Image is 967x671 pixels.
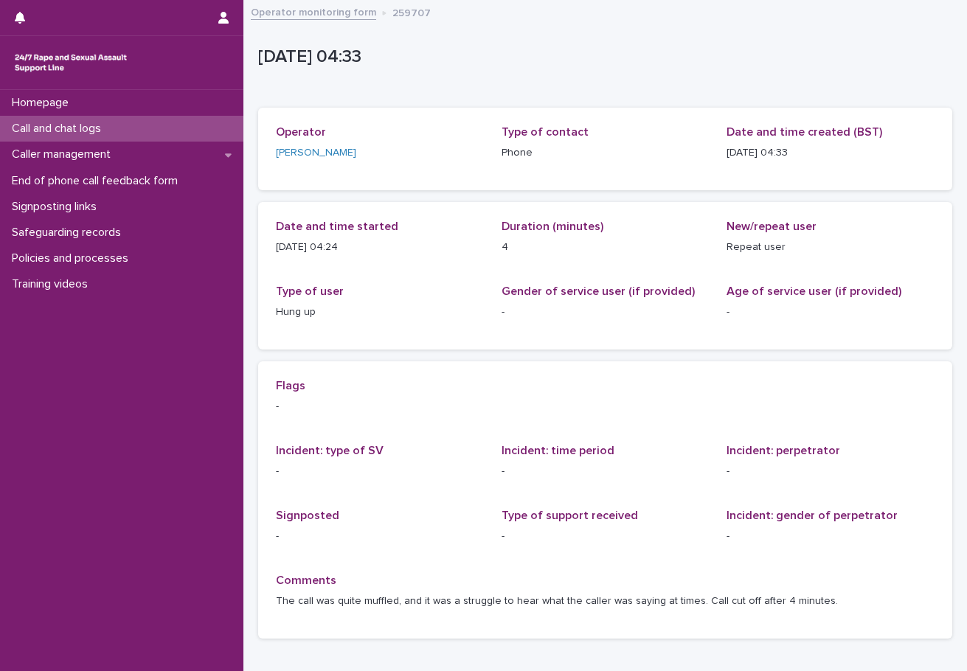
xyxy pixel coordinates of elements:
[6,147,122,161] p: Caller management
[727,240,935,255] p: Repeat user
[6,226,133,240] p: Safeguarding records
[276,145,356,161] a: [PERSON_NAME]
[502,510,638,521] span: Type of support received
[251,3,376,20] a: Operator monitoring form
[727,464,935,479] p: -
[502,240,710,255] p: 4
[276,445,384,456] span: Incident: type of SV
[502,464,710,479] p: -
[6,174,190,188] p: End of phone call feedback form
[6,251,140,265] p: Policies and processes
[276,464,484,479] p: -
[276,594,935,609] p: The call was quite muffled, and it was a struggle to hear what the caller was saying at times. Ca...
[502,285,695,297] span: Gender of service user (if provided)
[276,380,305,392] span: Flags
[276,220,398,232] span: Date and time started
[727,285,901,297] span: Age of service user (if provided)
[727,220,817,232] span: New/repeat user
[392,4,431,20] p: 259707
[727,510,898,521] span: Incident: gender of perpetrator
[276,240,484,255] p: [DATE] 04:24
[276,285,344,297] span: Type of user
[6,122,113,136] p: Call and chat logs
[276,574,336,586] span: Comments
[6,200,108,214] p: Signposting links
[727,305,935,320] p: -
[12,48,130,77] img: rhQMoQhaT3yELyF149Cw
[258,46,946,68] p: [DATE] 04:33
[727,126,882,138] span: Date and time created (BST)
[276,510,339,521] span: Signposted
[6,277,100,291] p: Training videos
[502,145,710,161] p: Phone
[6,96,80,110] p: Homepage
[502,126,589,138] span: Type of contact
[727,445,840,456] span: Incident: perpetrator
[727,529,935,544] p: -
[727,145,935,161] p: [DATE] 04:33
[276,126,326,138] span: Operator
[502,445,614,456] span: Incident: time period
[502,529,710,544] p: -
[502,305,710,320] p: -
[276,529,484,544] p: -
[276,399,935,414] p: -
[276,305,484,320] p: Hung up
[502,220,603,232] span: Duration (minutes)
